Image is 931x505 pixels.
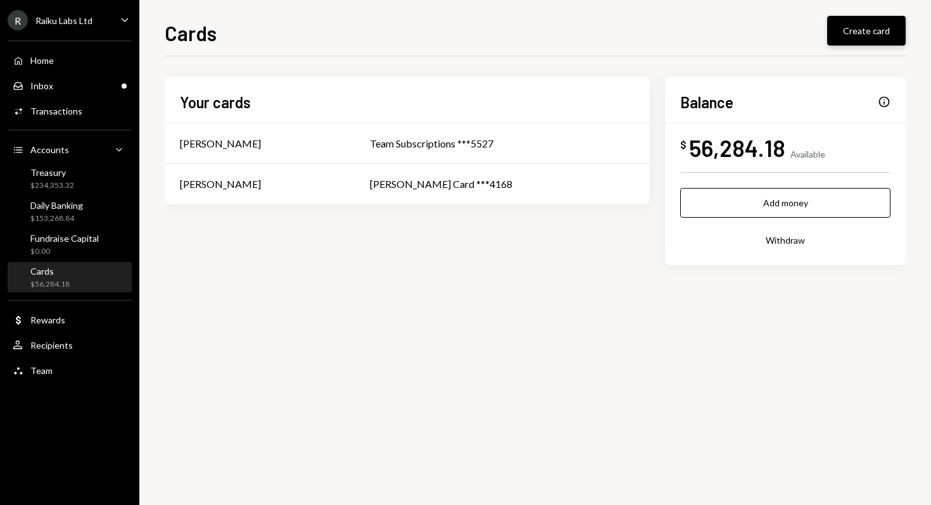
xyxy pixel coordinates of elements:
[30,365,53,376] div: Team
[8,308,132,331] a: Rewards
[8,99,132,122] a: Transactions
[8,262,132,292] a: Cards$56,284.18
[30,246,99,257] div: $0.00
[370,177,635,192] div: [PERSON_NAME] Card ***4168
[180,136,261,151] div: [PERSON_NAME]
[827,16,906,46] button: Create card
[790,149,825,159] div: Available
[30,315,65,325] div: Rewards
[8,334,132,356] a: Recipients
[8,163,132,194] a: Treasury$234,353.32
[8,359,132,382] a: Team
[30,80,53,91] div: Inbox
[35,15,92,26] div: Raiku Labs Ltd
[680,92,733,113] h2: Balance
[370,136,635,151] div: Team Subscriptions ***5527
[30,106,82,116] div: Transactions
[30,55,54,66] div: Home
[30,340,73,351] div: Recipients
[680,139,687,151] div: $
[165,20,217,46] h1: Cards
[30,213,83,224] div: $153,268.84
[30,144,69,155] div: Accounts
[8,196,132,227] a: Daily Banking$153,268.84
[8,49,132,72] a: Home
[30,233,99,244] div: Fundraise Capital
[8,74,132,97] a: Inbox
[30,279,70,290] div: $56,284.18
[8,10,28,30] div: R
[30,167,74,178] div: Treasury
[689,134,785,162] div: 56,284.18
[30,266,70,277] div: Cards
[680,188,890,218] button: Add money
[680,225,890,255] button: Withdraw
[180,92,251,113] h2: Your cards
[30,180,74,191] div: $234,353.32
[8,138,132,161] a: Accounts
[30,200,83,211] div: Daily Banking
[180,177,261,192] div: [PERSON_NAME]
[8,229,132,259] a: Fundraise Capital$0.00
